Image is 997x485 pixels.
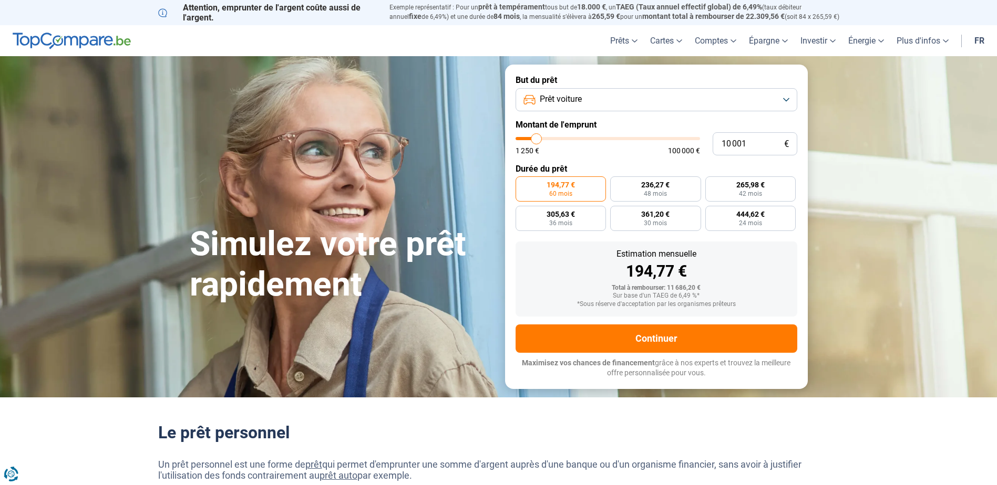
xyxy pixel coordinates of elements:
span: 24 mois [739,220,762,226]
a: Épargne [743,25,794,56]
span: TAEG (Taux annuel effectif global) de 6,49% [616,3,762,11]
span: 444,62 € [736,210,765,218]
a: Cartes [644,25,688,56]
p: Exemple représentatif : Pour un tous but de , un (taux débiteur annuel de 6,49%) et une durée de ... [389,3,839,22]
span: 194,77 € [547,181,575,188]
a: Investir [794,25,842,56]
span: 305,63 € [547,210,575,218]
span: fixe [409,12,422,20]
span: 30 mois [644,220,667,226]
span: 84 mois [494,12,520,20]
div: Sur base d'un TAEG de 6,49 %* [524,292,789,300]
span: 48 mois [644,191,667,197]
p: Attention, emprunter de l'argent coûte aussi de l'argent. [158,3,377,23]
a: Comptes [688,25,743,56]
span: 265,98 € [736,181,765,188]
label: Montant de l'emprunt [516,120,797,130]
span: 42 mois [739,191,762,197]
span: 236,27 € [641,181,670,188]
span: € [784,140,789,149]
p: Un prêt personnel est une forme de qui permet d'emprunter une somme d'argent auprès d'une banque ... [158,459,839,481]
a: prêt [305,459,322,470]
span: Maximisez vos chances de financement [522,359,655,367]
span: Prêt voiture [540,93,582,105]
div: Total à rembourser: 11 686,20 € [524,284,789,292]
a: Prêts [604,25,644,56]
span: prêt à tempérament [478,3,545,11]
h2: Le prêt personnel [158,423,839,442]
a: Énergie [842,25,890,56]
span: 265,59 € [592,12,620,20]
span: 100 000 € [668,147,700,154]
div: *Sous réserve d'acceptation par les organismes prêteurs [524,301,789,308]
div: Estimation mensuelle [524,250,789,258]
p: grâce à nos experts et trouvez la meilleure offre personnalisée pour vous. [516,358,797,378]
span: montant total à rembourser de 22.309,56 € [642,12,785,20]
span: 361,20 € [641,210,670,218]
a: Plus d'infos [890,25,955,56]
span: 1 250 € [516,147,539,154]
button: Prêt voiture [516,88,797,111]
span: 36 mois [549,220,572,226]
label: But du prêt [516,75,797,85]
img: TopCompare [13,33,131,49]
button: Continuer [516,324,797,353]
label: Durée du prêt [516,164,797,174]
a: prêt auto [320,470,357,481]
span: 18.000 € [577,3,606,11]
span: 60 mois [549,191,572,197]
h1: Simulez votre prêt rapidement [190,224,492,305]
a: fr [968,25,991,56]
div: 194,77 € [524,263,789,279]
